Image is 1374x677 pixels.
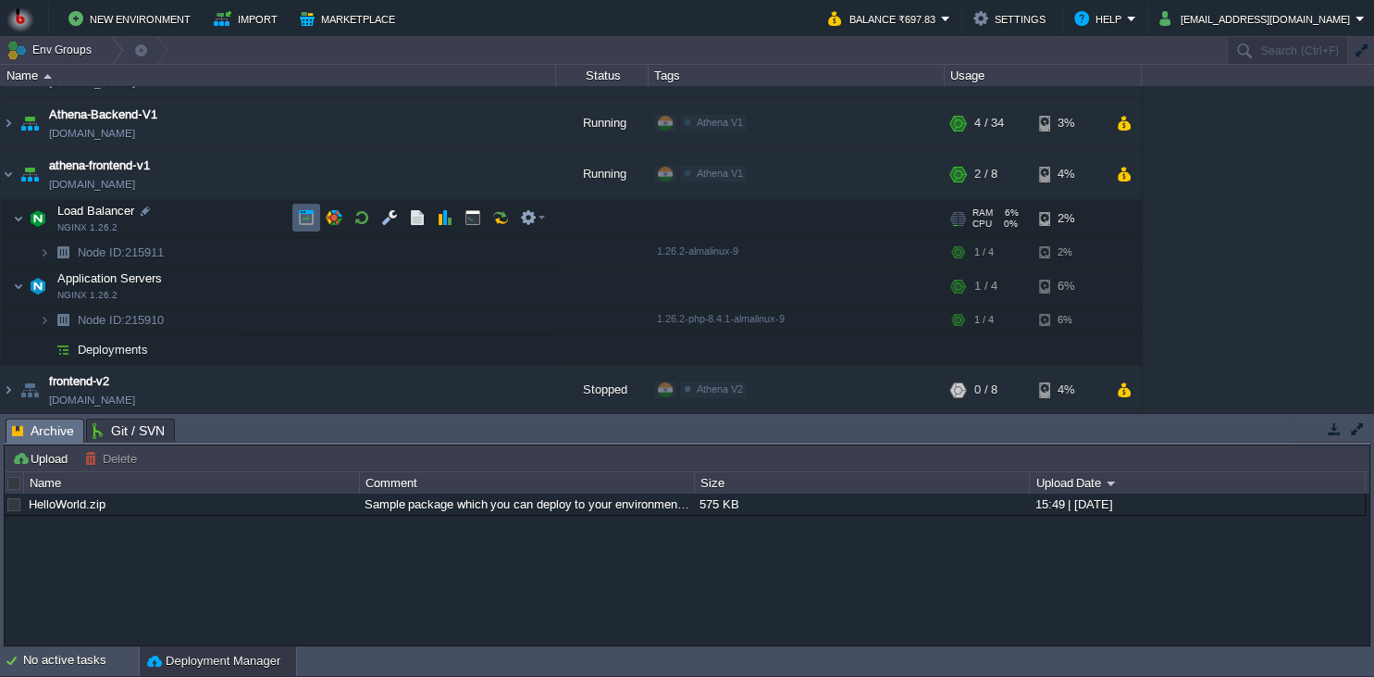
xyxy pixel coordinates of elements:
[972,207,993,219] span: RAM
[49,391,135,409] a: [DOMAIN_NAME]
[23,646,139,676] div: No active tasks
[76,342,151,357] a: Deployments
[974,98,1004,148] div: 4 / 34
[57,290,118,301] span: NGINX 1.26.2
[1039,268,1099,305] div: 6%
[1039,200,1099,237] div: 2%
[56,203,137,219] span: Load Balancer
[360,494,693,515] div: Sample package which you can deploy to your environment. Feel free to delete and upload a package...
[25,200,51,237] img: AMDAwAAAACH5BAEAAAAALAAAAAABAAEAAAICRAEAOw==
[361,472,694,494] div: Comment
[17,365,43,415] img: AMDAwAAAACH5BAEAAAAALAAAAAABAAEAAAICRAEAOw==
[49,157,150,175] a: athena-frontend-v1
[56,271,165,285] a: Application ServersNGINX 1.26.2
[974,238,994,267] div: 1 / 4
[6,37,98,63] button: Env Groups
[1039,306,1099,334] div: 6%
[25,268,51,305] img: AMDAwAAAACH5BAEAAAAALAAAAAABAAEAAAICRAEAOw==
[49,175,135,194] a: [DOMAIN_NAME]
[43,74,52,79] img: AMDAwAAAACH5BAEAAAAALAAAAAABAAEAAAICRAEAOw==
[50,238,76,267] img: AMDAwAAAACH5BAEAAAAALAAAAAABAAEAAAICRAEAOw==
[1074,7,1127,30] button: Help
[697,117,743,128] span: Athena V1
[17,98,43,148] img: AMDAwAAAACH5BAEAAAAALAAAAAABAAEAAAICRAEAOw==
[76,312,167,328] a: Node ID:215910
[29,497,105,511] a: HelloWorld.zip
[25,472,358,494] div: Name
[1,365,16,415] img: AMDAwAAAACH5BAEAAAAALAAAAAABAAEAAAICRAEAOw==
[696,472,1029,494] div: Size
[50,335,76,364] img: AMDAwAAAACH5BAEAAAAALAAAAAABAAEAAAICRAEAOw==
[650,65,944,86] div: Tags
[1039,98,1099,148] div: 3%
[147,652,280,671] button: Deployment Manager
[974,149,997,199] div: 2 / 8
[12,420,74,443] span: Archive
[39,306,50,334] img: AMDAwAAAACH5BAEAAAAALAAAAAABAAEAAAICRAEAOw==
[556,98,649,148] div: Running
[697,383,743,395] span: Athena V2
[972,219,992,230] span: CPU
[657,245,738,257] span: 1.26.2-almalinux-9
[697,168,743,179] span: Athena V1
[78,245,125,259] span: Node ID:
[1031,472,1365,494] div: Upload Date
[974,268,997,305] div: 1 / 4
[1000,207,1019,219] span: 6%
[214,7,283,30] button: Import
[57,222,118,233] span: NGINX 1.26.2
[999,219,1018,230] span: 0%
[78,313,125,327] span: Node ID:
[17,149,43,199] img: AMDAwAAAACH5BAEAAAAALAAAAAABAAEAAAICRAEAOw==
[1,98,16,148] img: AMDAwAAAACH5BAEAAAAALAAAAAABAAEAAAICRAEAOw==
[973,7,1051,30] button: Settings
[828,7,941,30] button: Balance ₹697.83
[39,238,50,267] img: AMDAwAAAACH5BAEAAAAALAAAAAABAAEAAAICRAEAOw==
[974,306,994,334] div: 1 / 4
[6,5,34,32] img: Bitss Techniques
[56,270,165,286] span: Application Servers
[49,124,135,143] a: [DOMAIN_NAME]
[56,204,137,218] a: Load BalancerNGINX 1.26.2
[93,420,165,442] span: Git / SVN
[556,149,649,199] div: Running
[13,268,24,305] img: AMDAwAAAACH5BAEAAAAALAAAAAABAAEAAAICRAEAOw==
[76,244,167,260] span: 215911
[1039,365,1099,415] div: 4%
[84,450,142,467] button: Delete
[49,106,157,124] a: Athena-Backend-V1
[76,244,167,260] a: Node ID:215911
[68,7,196,30] button: New Environment
[1030,494,1364,515] div: 15:49 | [DATE]
[76,312,167,328] span: 215910
[946,65,1141,86] div: Usage
[2,65,555,86] div: Name
[557,65,648,86] div: Status
[1039,238,1099,267] div: 2%
[695,494,1028,515] div: 575 KB
[556,365,649,415] div: Stopped
[50,306,76,334] img: AMDAwAAAACH5BAEAAAAALAAAAAABAAEAAAICRAEAOw==
[1,149,16,199] img: AMDAwAAAACH5BAEAAAAALAAAAAABAAEAAAICRAEAOw==
[1159,7,1355,30] button: [EMAIL_ADDRESS][DOMAIN_NAME]
[12,450,73,467] button: Upload
[49,372,109,391] a: frontend-v2
[13,200,24,237] img: AMDAwAAAACH5BAEAAAAALAAAAAABAAEAAAICRAEAOw==
[974,365,997,415] div: 0 / 8
[657,313,785,324] span: 1.26.2-php-8.4.1-almalinux-9
[300,7,401,30] button: Marketplace
[39,335,50,364] img: AMDAwAAAACH5BAEAAAAALAAAAAABAAEAAAICRAEAOw==
[1039,149,1099,199] div: 4%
